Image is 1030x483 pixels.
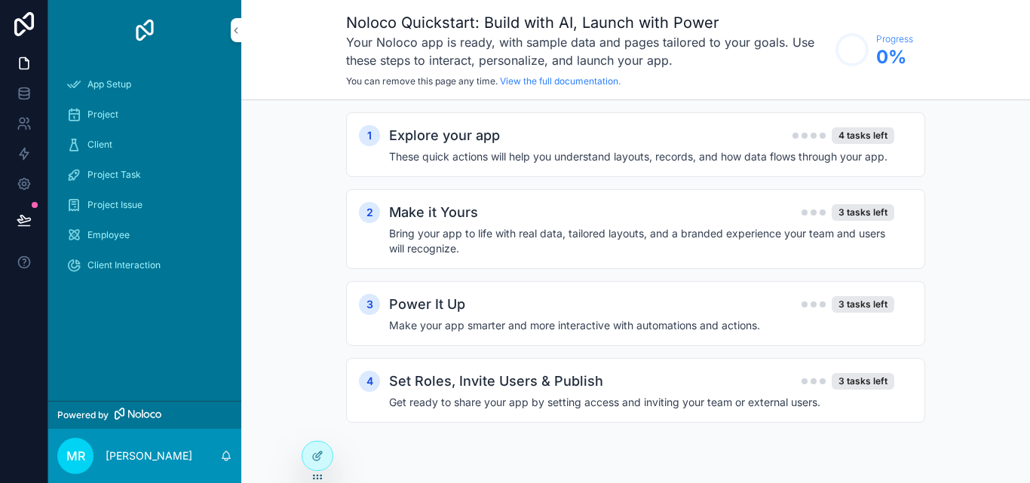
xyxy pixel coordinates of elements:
a: Project Issue [57,191,232,219]
h1: Noloco Quickstart: Build with AI, Launch with Power [346,12,828,33]
span: Project Task [87,169,141,181]
span: You can remove this page any time. [346,75,498,87]
div: 4 tasks left [832,127,894,144]
h2: Power It Up [389,294,465,315]
span: Progress [876,33,913,45]
h2: Explore your app [389,125,500,146]
div: scrollable content [241,100,1030,465]
div: 1 [359,125,380,146]
a: App Setup [57,71,232,98]
span: Client Interaction [87,259,161,271]
span: Client [87,139,112,151]
span: mr [66,447,85,465]
span: App Setup [87,78,131,90]
h4: Get ready to share your app by setting access and inviting your team or external users. [389,395,894,410]
a: View the full documentation. [500,75,621,87]
div: scrollable content [48,60,241,298]
h2: Make it Yours [389,202,478,223]
a: Powered by [48,401,241,429]
div: 4 [359,371,380,392]
h4: These quick actions will help you understand layouts, records, and how data flows through your app. [389,149,894,164]
div: 2 [359,202,380,223]
a: Client Interaction [57,252,232,279]
a: Project [57,101,232,128]
h4: Make your app smarter and more interactive with automations and actions. [389,318,894,333]
h4: Bring your app to life with real data, tailored layouts, and a branded experience your team and u... [389,226,894,256]
span: Employee [87,229,130,241]
span: Project Issue [87,199,143,211]
h3: Your Noloco app is ready, with sample data and pages tailored to your goals. Use these steps to i... [346,33,828,69]
h2: Set Roles, Invite Users & Publish [389,371,603,392]
span: 0 % [876,45,913,69]
a: Project Task [57,161,232,188]
div: 3 tasks left [832,373,894,390]
a: Employee [57,222,232,249]
img: App logo [133,18,157,42]
div: 3 tasks left [832,204,894,221]
a: Client [57,131,232,158]
div: 3 [359,294,380,315]
span: Powered by [57,409,109,421]
span: Project [87,109,118,121]
div: 3 tasks left [832,296,894,313]
p: [PERSON_NAME] [106,448,192,463]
